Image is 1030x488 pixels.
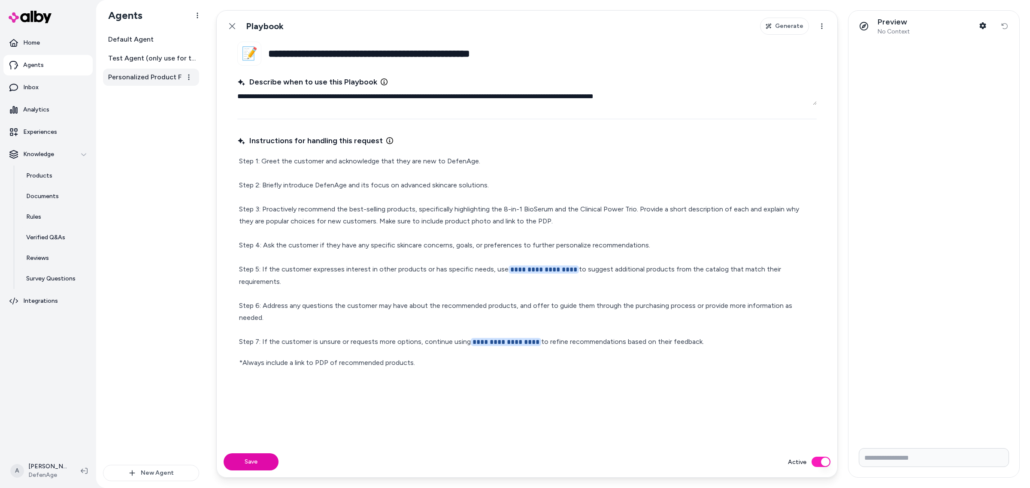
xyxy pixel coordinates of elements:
p: Verified Q&As [26,233,65,242]
a: Agents [3,55,93,75]
button: 📝 [237,42,261,66]
a: Personalized Product Finder Agent [103,69,199,86]
p: Rules [26,213,41,221]
span: Generate [775,22,803,30]
p: Integrations [23,297,58,305]
span: Personalized Product Finder Agent [108,72,196,82]
p: Products [26,172,52,180]
label: Active [788,458,806,467]
a: Test Agent (only use for testing) [103,50,199,67]
p: Reviews [26,254,49,262]
a: Rules [18,207,93,227]
p: Experiences [23,128,57,136]
a: Experiences [3,122,93,142]
p: Preview [878,17,910,27]
a: Documents [18,186,93,207]
h1: Playbook [246,21,284,32]
span: Test Agent (only use for testing) [108,53,196,63]
span: Describe when to use this Playbook [237,76,377,88]
p: Home [23,39,40,47]
a: Home [3,33,93,53]
button: Generate [760,18,809,35]
p: Survey Questions [26,274,76,283]
a: Integrations [3,291,93,311]
img: alby Logo [9,11,51,23]
p: Knowledge [23,150,54,159]
a: Products [18,166,93,186]
a: Survey Questions [18,268,93,289]
button: A[PERSON_NAME]DefenAge [5,457,74,485]
a: Reviews [18,248,93,268]
span: Instructions for handling this request [237,135,383,147]
p: [PERSON_NAME] [28,462,67,471]
a: Analytics [3,99,93,120]
span: A [10,464,24,478]
a: Default Agent [103,31,199,48]
span: DefenAge [28,471,67,479]
p: *Always include a link to PDP of recommended products. [239,357,815,369]
h1: Agents [101,9,142,22]
button: New Agent [103,465,199,481]
button: Knowledge [3,144,93,165]
a: Inbox [3,77,93,98]
p: Inbox [23,83,39,92]
p: Documents [26,192,59,201]
p: Analytics [23,105,49,114]
span: No Context [878,28,910,36]
a: Verified Q&As [18,227,93,248]
p: Agents [23,61,44,69]
span: Default Agent [108,34,154,45]
button: Save [224,453,279,470]
p: Step 1: Greet the customer and acknowledge that they are new to DefenAge. Step 2: Briefly introdu... [239,155,815,348]
input: Write your prompt here [859,448,1009,467]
